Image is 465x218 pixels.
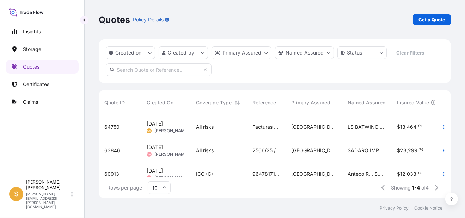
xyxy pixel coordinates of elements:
a: Cookie Notice [414,205,442,211]
span: . [418,149,419,151]
button: Clear Filters [390,47,430,58]
span: Reference [252,99,276,106]
p: Status [347,49,362,56]
a: Storage [6,42,79,56]
p: Quotes [99,14,130,25]
span: 88 [418,172,422,175]
p: Certificates [23,81,49,88]
button: createdOn Filter options [106,46,155,59]
span: 2566/25 // DYBDP-496 [252,147,280,154]
span: [DATE] [147,144,163,151]
span: 1-4 [412,184,420,191]
span: Primary Assured [291,99,330,106]
input: Search Quote or Reference... [106,63,212,76]
span: [PERSON_NAME] [154,128,189,134]
span: Rows per page [107,184,142,191]
span: , [406,148,408,153]
a: Privacy Policy [380,205,409,211]
span: S [14,191,18,198]
span: LS BATWING PERU SRL [348,123,386,130]
span: of 4 [421,184,429,191]
span: 76 [419,149,423,151]
button: Sort [233,98,241,107]
p: Policy Details [133,16,164,23]
span: Coverage Type [196,99,232,106]
span: $ [397,172,400,177]
span: [PERSON_NAME] [154,175,189,181]
a: Get a Quote [413,14,451,25]
p: [PERSON_NAME][EMAIL_ADDRESS][PERSON_NAME][DOMAIN_NAME] [26,192,70,209]
button: certificateStatus Filter options [337,46,387,59]
span: [GEOGRAPHIC_DATA] [291,171,336,178]
span: [PERSON_NAME] [154,152,189,157]
p: Get a Quote [418,16,445,23]
a: Quotes [6,60,79,74]
p: Primary Assured [222,49,261,56]
span: Showing [391,184,411,191]
span: 64750 [104,123,120,130]
span: DM [147,151,152,158]
span: [DATE] [147,120,163,127]
span: [GEOGRAPHIC_DATA] [291,147,336,154]
span: , [405,124,407,129]
span: 033 [407,172,416,177]
span: Facturas 5077928689, 5077928691, 5077928696 y [PERSON_NAME]. [252,123,280,130]
span: . [417,125,418,128]
span: 464 [407,124,416,129]
p: Claims [23,98,38,105]
span: Created On [147,99,173,106]
span: $ [397,124,400,129]
p: Named Assured [286,49,324,56]
span: 01 [418,125,422,128]
span: Quote ID [104,99,125,106]
a: Insights [6,25,79,39]
span: SM [147,127,151,134]
p: Created by [168,49,195,56]
p: Quotes [23,63,39,70]
span: , [405,172,407,177]
p: [PERSON_NAME] [PERSON_NAME] [26,179,70,191]
span: All risks [196,123,214,130]
span: . [417,172,418,175]
button: createdBy Filter options [159,46,208,59]
span: 60913 [104,171,119,178]
a: Claims [6,95,79,109]
span: ICC (C) [196,171,213,178]
span: 63846 [104,147,120,154]
span: Insured Value [397,99,429,106]
a: Certificates [6,77,79,91]
span: 299 [408,148,417,153]
span: [GEOGRAPHIC_DATA] [291,123,336,130]
span: Named Assured [348,99,386,106]
span: 13 [400,124,405,129]
span: SADARO IMPORT S.A.C. [348,147,386,154]
span: All risks [196,147,214,154]
span: Anteco R.I. S.A.C. [348,171,386,178]
p: Storage [23,46,41,53]
span: 12 [400,172,405,177]
span: 96478171/96489566/96489573/96489603/96489616 [252,171,280,178]
button: cargoOwner Filter options [275,46,334,59]
span: 23 [400,148,406,153]
span: [DATE] [147,167,163,174]
p: Created on [115,49,142,56]
p: Insights [23,28,41,35]
span: $ [397,148,400,153]
p: Clear Filters [396,49,424,56]
button: distributor Filter options [212,46,271,59]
